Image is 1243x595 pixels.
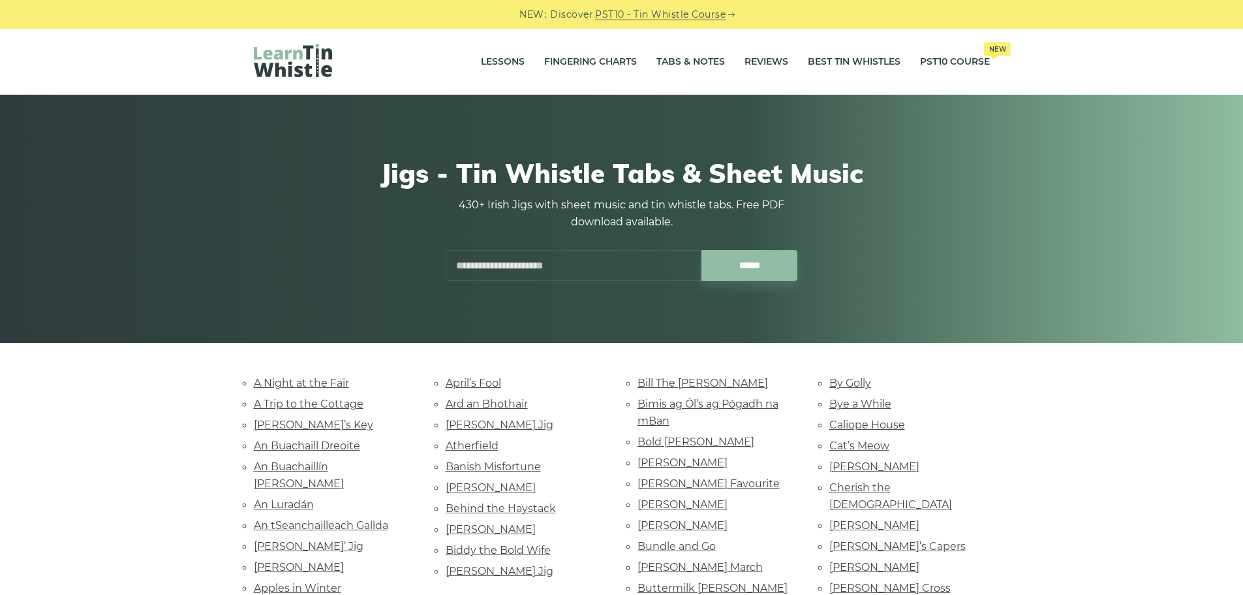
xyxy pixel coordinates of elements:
[254,519,388,532] a: An tSeanchailleach Gallda
[446,460,541,473] a: Banish Misfortune
[446,544,551,556] a: Biddy the Bold Wife
[829,540,966,553] a: [PERSON_NAME]’s Capers
[920,46,990,78] a: PST10 CourseNew
[481,46,525,78] a: Lessons
[637,436,754,448] a: Bold [PERSON_NAME]
[254,498,314,511] a: An Luradán
[744,46,788,78] a: Reviews
[829,561,919,573] a: [PERSON_NAME]
[446,197,798,231] p: 430+ Irish Jigs with sheet music and tin whistle tabs. Free PDF download available.
[829,582,951,594] a: [PERSON_NAME] Cross
[829,440,889,452] a: Cat’s Meow
[254,440,360,452] a: An Buachaill Dreoite
[637,398,778,427] a: Bimis ag Ól’s ag Pógadh na mBan
[637,540,716,553] a: Bundle and Go
[254,582,341,594] a: Apples in Winter
[829,419,905,431] a: Caliope House
[446,377,501,389] a: April’s Fool
[829,398,891,410] a: Bye a While
[446,523,536,536] a: [PERSON_NAME]
[829,519,919,532] a: [PERSON_NAME]
[637,582,788,594] a: Buttermilk [PERSON_NAME]
[446,481,536,494] a: [PERSON_NAME]
[808,46,900,78] a: Best Tin Whistles
[446,419,553,431] a: [PERSON_NAME] Jig
[656,46,725,78] a: Tabs & Notes
[254,398,363,410] a: A Trip to the Cottage
[446,440,499,452] a: Atherfield
[254,377,349,389] a: A Night at the Fair
[254,419,373,431] a: [PERSON_NAME]’s Key
[829,481,952,511] a: Cherish the [DEMOGRAPHIC_DATA]
[637,377,768,389] a: Bill The [PERSON_NAME]
[637,498,728,511] a: [PERSON_NAME]
[254,460,344,490] a: An Buachaillín [PERSON_NAME]
[446,502,556,515] a: Behind the Haystack
[637,561,763,573] a: [PERSON_NAME] March
[637,519,728,532] a: [PERSON_NAME]
[637,457,728,469] a: [PERSON_NAME]
[544,46,637,78] a: Fingering Charts
[446,398,528,410] a: Ard an Bhothair
[254,540,363,553] a: [PERSON_NAME]’ Jig
[829,377,871,389] a: By Golly
[829,460,919,473] a: [PERSON_NAME]
[984,42,1011,56] span: New
[446,565,553,577] a: [PERSON_NAME] Jig
[254,561,344,573] a: [PERSON_NAME]
[254,44,332,77] img: LearnTinWhistle.com
[254,157,990,189] h1: Jigs - Tin Whistle Tabs & Sheet Music
[637,477,780,490] a: [PERSON_NAME] Favourite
